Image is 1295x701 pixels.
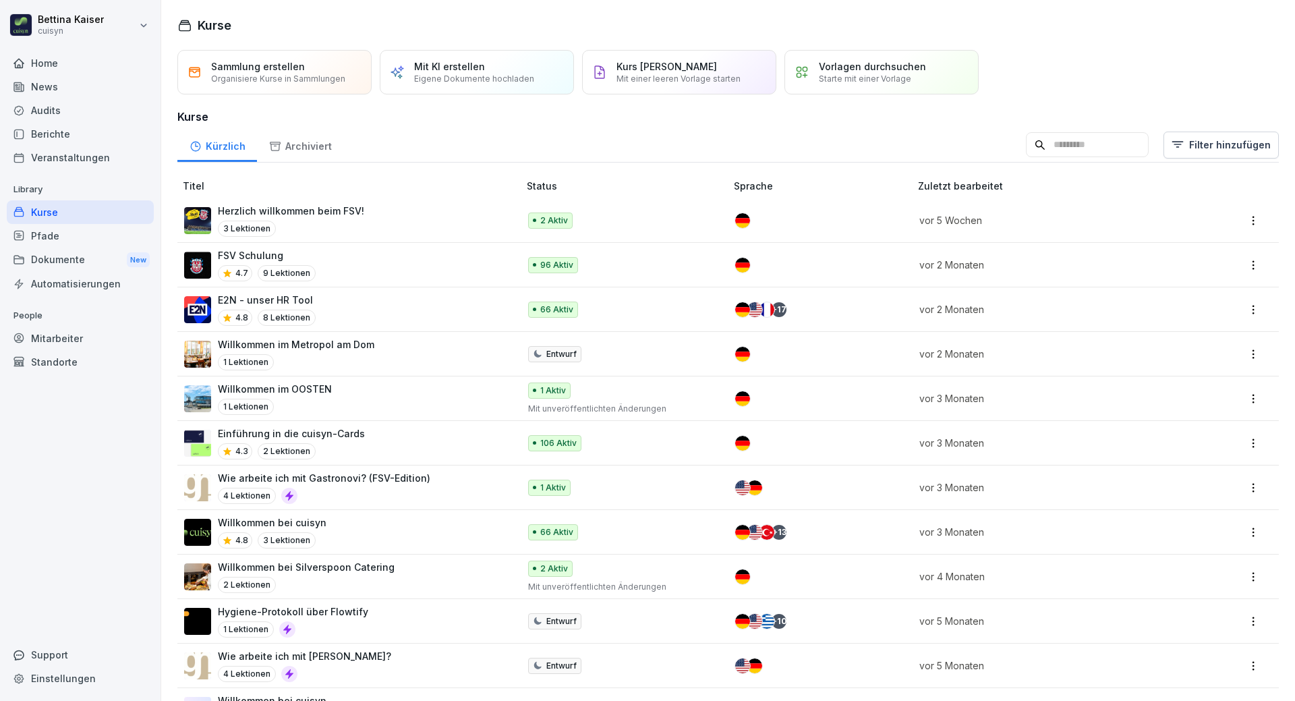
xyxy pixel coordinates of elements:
a: Berichte [7,122,154,146]
a: Automatisierungen [7,272,154,296]
p: 2 Aktiv [540,563,568,575]
img: de.svg [735,302,750,317]
img: de.svg [735,391,750,406]
p: Entwurf [546,348,577,360]
img: d9cg4ozm5i3lmr7kggjym0q8.png [184,608,211,635]
p: vor 4 Monaten [919,569,1170,584]
p: People [7,305,154,327]
p: 2 Lektionen [218,577,276,593]
p: 66 Aktiv [540,526,573,538]
p: E2N - unser HR Tool [218,293,316,307]
p: Status [527,179,728,193]
p: Wie arbeite ich mit Gastronovi? (FSV-Edition) [218,471,430,485]
a: Standorte [7,350,154,374]
div: + 10 [772,614,786,629]
p: Zuletzt bearbeitet [918,179,1186,193]
p: 2 Lektionen [258,443,316,459]
p: 1 Lektionen [218,354,274,370]
a: Home [7,51,154,75]
a: Archiviert [257,128,343,162]
p: Einführung in die cuisyn-Cards [218,426,365,441]
h1: Kurse [198,16,231,34]
img: fr.svg [759,302,774,317]
p: Sprache [734,179,913,193]
p: cuisyn [38,26,104,36]
button: Filter hinzufügen [1163,132,1279,159]
img: us.svg [747,614,762,629]
img: de.svg [747,658,762,673]
a: DokumenteNew [7,248,154,273]
p: Vorlagen durchsuchen [819,61,926,72]
img: de.svg [747,480,762,495]
p: vor 5 Monaten [919,658,1170,673]
img: de.svg [735,347,750,362]
p: 2 Aktiv [540,215,568,227]
img: qetnc47un504ojga6j12dr4n.png [184,474,211,501]
p: 4.7 [235,267,248,279]
div: Kürzlich [177,128,257,162]
div: New [127,252,150,268]
img: v3waek6d9s64spglai58xorv.png [184,519,211,546]
p: vor 5 Monaten [919,614,1170,628]
img: de.svg [735,569,750,584]
img: j5tzse9oztc65uavxh9ek5hz.png [184,341,211,368]
img: qetnc47un504ojga6j12dr4n.png [184,652,211,679]
div: Support [7,643,154,667]
a: Pfade [7,224,154,248]
img: de.svg [735,525,750,540]
a: Mitarbeiter [7,327,154,350]
p: Library [7,179,154,200]
p: 4.8 [235,312,248,324]
a: News [7,75,154,99]
img: de.svg [735,213,750,228]
img: us.svg [747,525,762,540]
img: vko4dyk4lnfa1fwbu5ui5jwj.png [184,207,211,234]
p: vor 3 Monaten [919,525,1170,539]
div: + 13 [772,525,786,540]
a: Einstellungen [7,667,154,690]
p: Mit unveröffentlichten Änderungen [528,581,712,593]
img: us.svg [747,302,762,317]
p: 4 Lektionen [218,666,276,682]
p: 66 Aktiv [540,304,573,316]
p: vor 2 Monaten [919,347,1170,361]
img: us.svg [735,480,750,495]
a: Kurse [7,200,154,224]
img: s6pfjskuklashkyuj0y7hdnf.png [184,563,211,590]
p: 4 Lektionen [218,488,276,504]
p: vor 2 Monaten [919,258,1170,272]
p: 4.8 [235,534,248,546]
p: Mit KI erstellen [414,61,485,72]
p: Kurs [PERSON_NAME] [616,61,717,72]
p: 1 Aktiv [540,385,566,397]
img: gr.svg [759,614,774,629]
p: Willkommen bei cuisyn [218,515,326,530]
img: de.svg [735,436,750,451]
p: Sammlung erstellen [211,61,305,72]
p: FSV Schulung [218,248,316,262]
p: 1 Aktiv [540,482,566,494]
h3: Kurse [177,109,1279,125]
p: Mit unveröffentlichten Änderungen [528,403,712,415]
img: us.svg [735,658,750,673]
p: Wie arbeite ich mit [PERSON_NAME]? [218,649,391,663]
p: vor 5 Wochen [919,213,1170,227]
a: Veranstaltungen [7,146,154,169]
p: vor 3 Monaten [919,480,1170,495]
p: Entwurf [546,615,577,627]
p: Herzlich willkommen beim FSV! [218,204,364,218]
p: Eigene Dokumente hochladen [414,74,534,84]
p: 1 Lektionen [218,621,274,638]
p: 3 Lektionen [218,221,276,237]
p: Willkommen bei Silverspoon Catering [218,560,395,574]
p: Bettina Kaiser [38,14,104,26]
